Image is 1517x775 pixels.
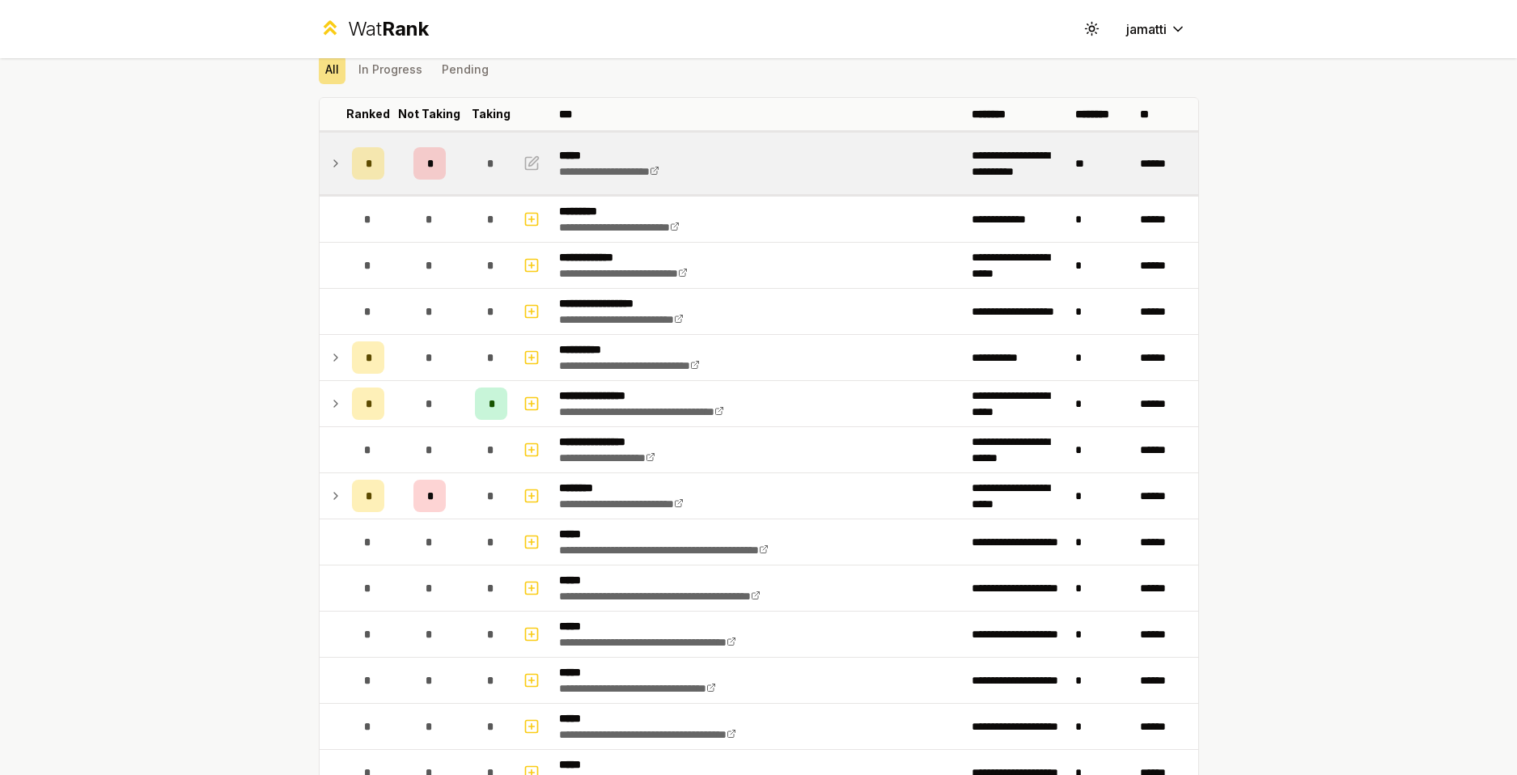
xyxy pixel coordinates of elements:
span: Rank [382,17,429,40]
button: Pending [435,55,495,84]
button: jamatti [1113,15,1199,44]
div: Wat [348,16,429,42]
span: jamatti [1126,19,1167,39]
p: Ranked [346,106,390,122]
a: WatRank [319,16,430,42]
p: Taking [472,106,511,122]
button: In Progress [352,55,429,84]
button: All [319,55,345,84]
p: Not Taking [398,106,460,122]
